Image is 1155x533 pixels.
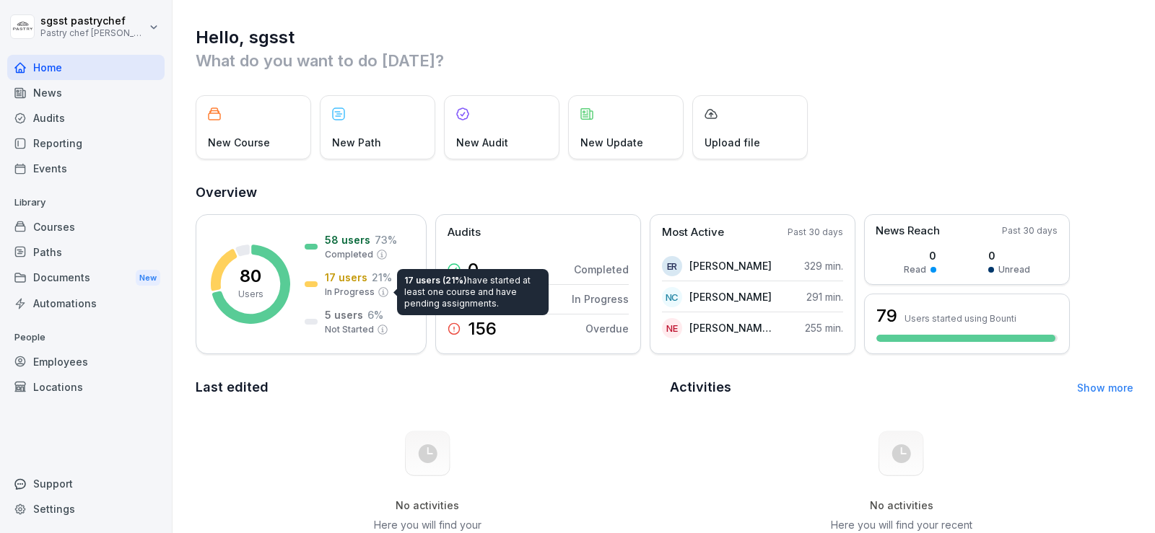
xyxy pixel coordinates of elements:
p: 21 % [372,270,392,285]
p: New Course [208,135,270,150]
a: Locations [7,374,165,400]
div: ER [662,256,682,276]
p: 73 % [375,232,397,247]
a: Courses [7,214,165,239]
p: Users started using Bounti [905,313,1016,324]
h3: 79 [876,304,897,328]
div: NE [662,318,682,338]
a: Audits [7,105,165,131]
p: [PERSON_NAME] [PERSON_NAME] [689,320,772,335]
a: Home [7,55,165,80]
a: Reporting [7,131,165,156]
p: Read [904,263,926,276]
p: Library [7,191,165,214]
a: DocumentsNew [7,265,165,291]
p: 329 min. [804,258,843,273]
div: NC [662,287,682,307]
div: have started at least one course and have pending assignments. [397,269,549,315]
a: Paths [7,239,165,265]
p: Pastry chef [PERSON_NAME] y Cocina gourmet [40,28,146,38]
p: Most Active [662,224,724,241]
a: Settings [7,496,165,521]
p: [PERSON_NAME] [689,289,772,304]
p: [PERSON_NAME] [689,258,772,273]
p: In Progress [325,286,375,299]
a: Show more [1077,382,1133,394]
h2: Last edited [196,377,660,397]
p: Past 30 days [1002,224,1058,237]
p: Not Started [325,323,374,336]
p: Completed [574,262,629,277]
p: 0 [904,248,936,263]
p: People [7,326,165,349]
p: New Update [580,135,643,150]
h2: Activities [670,377,731,397]
p: 156 [468,320,497,338]
div: Support [7,471,165,496]
p: 58 users [325,232,370,247]
h1: Hello, sgsst [196,26,1133,49]
p: Past 30 days [788,226,843,239]
p: In Progress [572,291,629,307]
div: Documents [7,265,165,291]
p: 0 [988,248,1030,263]
p: 5 users [325,307,363,322]
a: Employees [7,349,165,374]
p: What do you want to do [DATE]? [196,49,1133,72]
p: Overdue [585,321,629,336]
p: Users [238,288,263,301]
p: 80 [240,268,261,285]
h5: No activities [829,499,975,512]
p: New Path [332,135,381,150]
p: 17 users [325,270,367,285]
p: 0 [468,261,479,278]
p: New Audit [456,135,508,150]
p: Audits [448,224,481,241]
p: Unread [998,263,1030,276]
a: Automations [7,291,165,316]
p: 291 min. [806,289,843,304]
h2: Overview [196,182,1133,203]
span: 17 users (21%) [404,275,467,286]
a: Events [7,156,165,181]
p: Upload file [705,135,760,150]
p: 6 % [367,307,383,322]
p: sgsst pastrychef [40,15,146,27]
div: New [136,270,160,286]
p: Completed [325,248,373,261]
p: 255 min. [805,320,843,335]
p: News Reach [876,223,940,239]
h5: No activities [354,499,500,512]
a: News [7,80,165,105]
